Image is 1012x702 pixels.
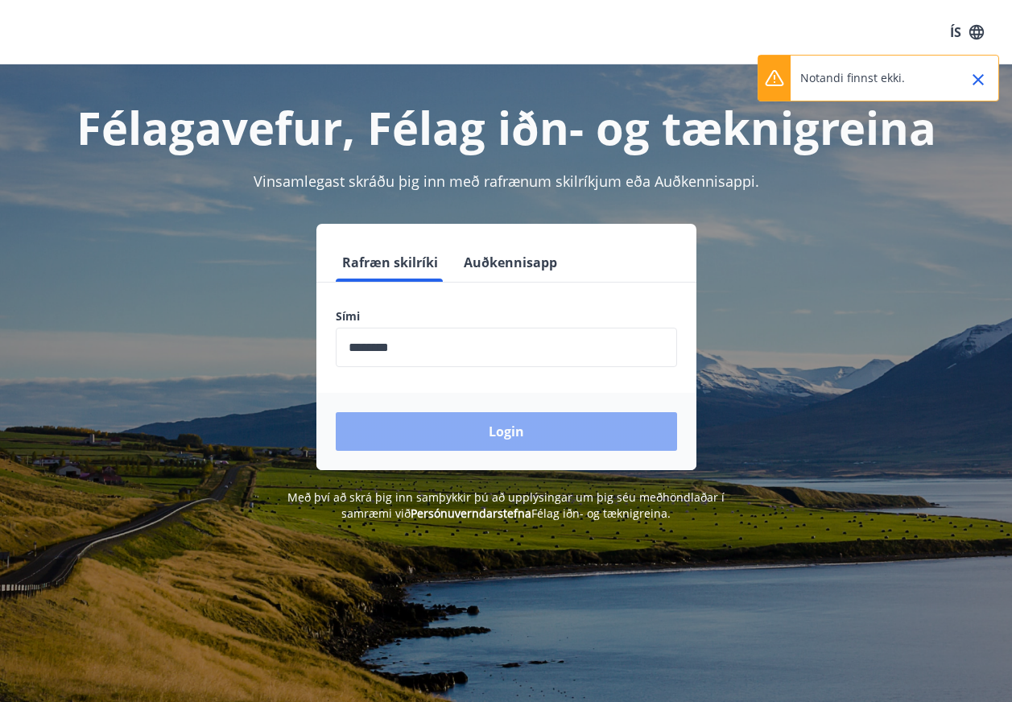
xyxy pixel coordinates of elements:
a: Persónuverndarstefna [411,506,531,521]
button: Auðkennisapp [457,243,564,282]
span: Með því að skrá þig inn samþykkir þú að upplýsingar um þig séu meðhöndlaðar í samræmi við Félag i... [287,489,725,521]
button: ÍS [941,18,993,47]
span: Vinsamlegast skráðu þig inn með rafrænum skilríkjum eða Auðkennisappi. [254,171,759,191]
p: Notandi finnst ekki. [800,70,905,86]
button: Login [336,412,677,451]
button: Rafræn skilríki [336,243,444,282]
button: Close [964,66,992,93]
label: Sími [336,308,677,324]
h1: Félagavefur, Félag iðn- og tæknigreina [19,97,993,158]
